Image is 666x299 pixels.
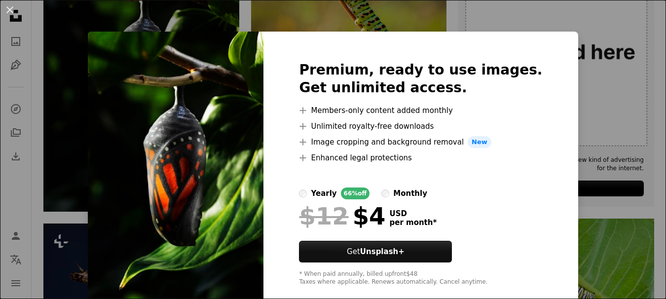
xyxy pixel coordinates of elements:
[299,189,307,197] input: yearly66%off
[299,136,542,148] li: Image cropping and background removal
[389,209,437,218] span: USD
[299,241,452,262] button: GetUnsplash+
[299,120,542,132] li: Unlimited royalty-free downloads
[389,218,437,227] span: per month *
[468,136,491,148] span: New
[299,203,348,229] span: $12
[299,152,542,164] li: Enhanced legal protections
[299,203,385,229] div: $4
[381,189,389,197] input: monthly
[299,270,542,286] div: * When paid annually, billed upfront $48 Taxes where applicable. Renews automatically. Cancel any...
[311,187,336,199] div: yearly
[299,61,542,97] h2: Premium, ready to use images. Get unlimited access.
[360,247,405,256] strong: Unsplash+
[299,105,542,116] li: Members-only content added monthly
[341,187,370,199] div: 66% off
[393,187,427,199] div: monthly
